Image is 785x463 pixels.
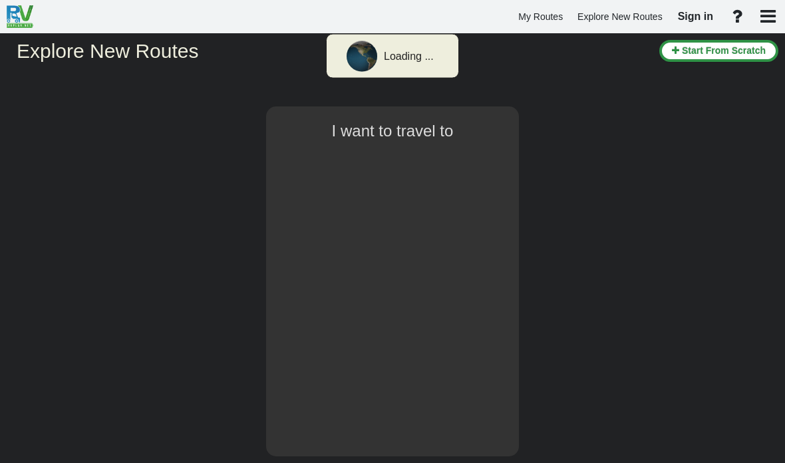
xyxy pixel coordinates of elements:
[571,4,669,30] a: Explore New Routes
[7,5,33,28] img: RvPlanetLogo.png
[672,3,719,31] a: Sign in
[384,49,434,65] div: Loading ...
[577,11,663,22] span: Explore New Routes
[17,40,649,62] h2: Explore New Routes
[518,11,563,22] span: My Routes
[682,45,766,56] span: Start From Scratch
[659,40,778,62] button: Start From Scratch
[512,4,569,30] a: My Routes
[332,122,454,140] span: I want to travel to
[678,11,713,22] span: Sign in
